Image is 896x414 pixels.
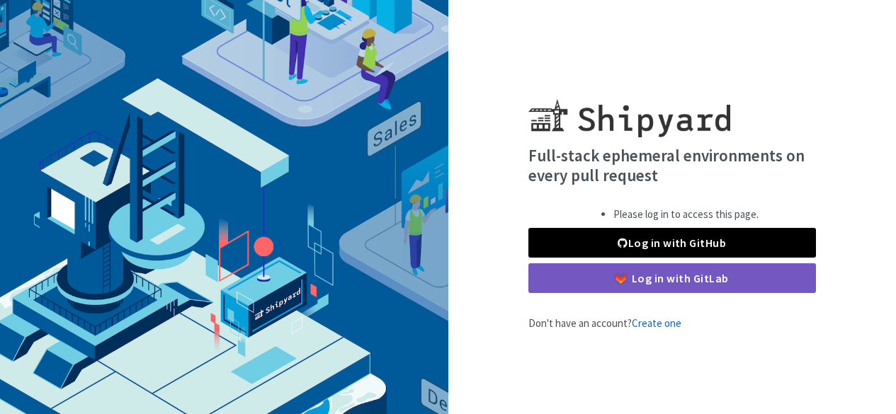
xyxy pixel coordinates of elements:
[528,316,681,330] span: Don't have an account?
[616,273,626,284] img: gitlab-color.svg
[632,316,681,330] a: Create one
[528,228,816,258] a: Log in with GitHub
[528,146,816,185] h4: Full-stack ephemeral environments on every pull request
[528,82,730,137] img: Shipyard logo
[528,263,816,293] a: Log in with GitLab
[613,207,759,223] li: Please log in to access this page.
